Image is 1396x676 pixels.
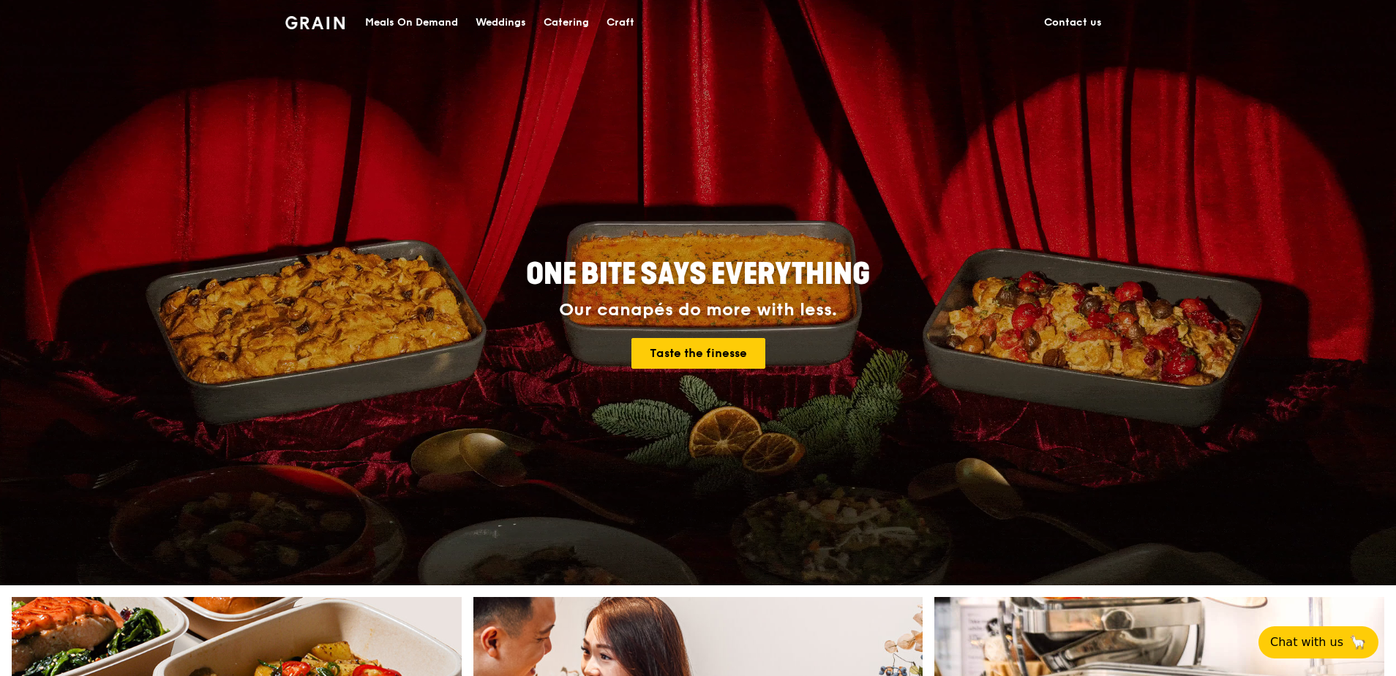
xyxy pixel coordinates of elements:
a: Contact us [1035,1,1111,45]
a: Craft [598,1,643,45]
div: Our canapés do more with less. [435,300,961,320]
span: 🦙 [1349,634,1367,651]
div: Catering [544,1,589,45]
span: Chat with us [1270,634,1343,651]
a: Weddings [467,1,535,45]
div: Craft [607,1,634,45]
div: Meals On Demand [365,1,458,45]
button: Chat with us🦙 [1258,626,1378,658]
div: Weddings [476,1,526,45]
span: ONE BITE SAYS EVERYTHING [526,257,870,292]
img: Grain [285,16,345,29]
a: Taste the finesse [631,338,765,369]
a: Catering [535,1,598,45]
